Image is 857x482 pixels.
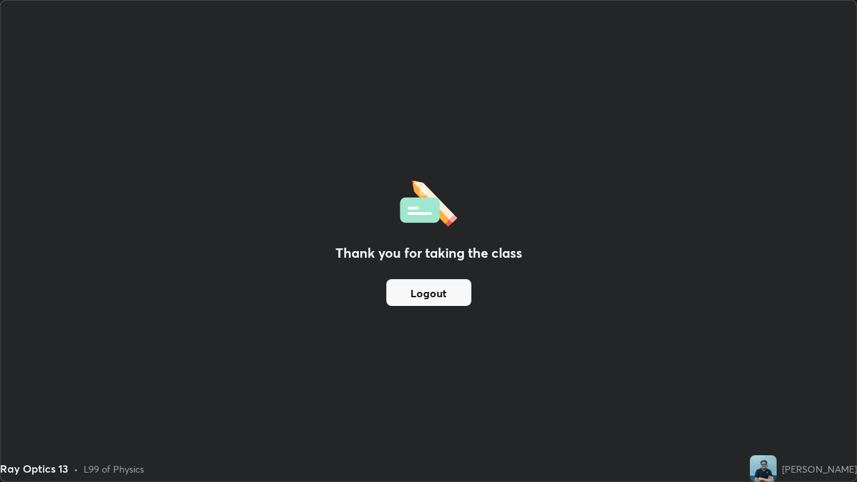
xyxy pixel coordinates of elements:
div: • [74,462,78,476]
div: L99 of Physics [84,462,144,476]
h2: Thank you for taking the class [335,243,522,263]
button: Logout [386,279,471,306]
div: [PERSON_NAME] [782,462,857,476]
img: offlineFeedback.1438e8b3.svg [400,176,457,227]
img: 3cc9671c434e4cc7a3e98729d35f74b5.jpg [750,455,777,482]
